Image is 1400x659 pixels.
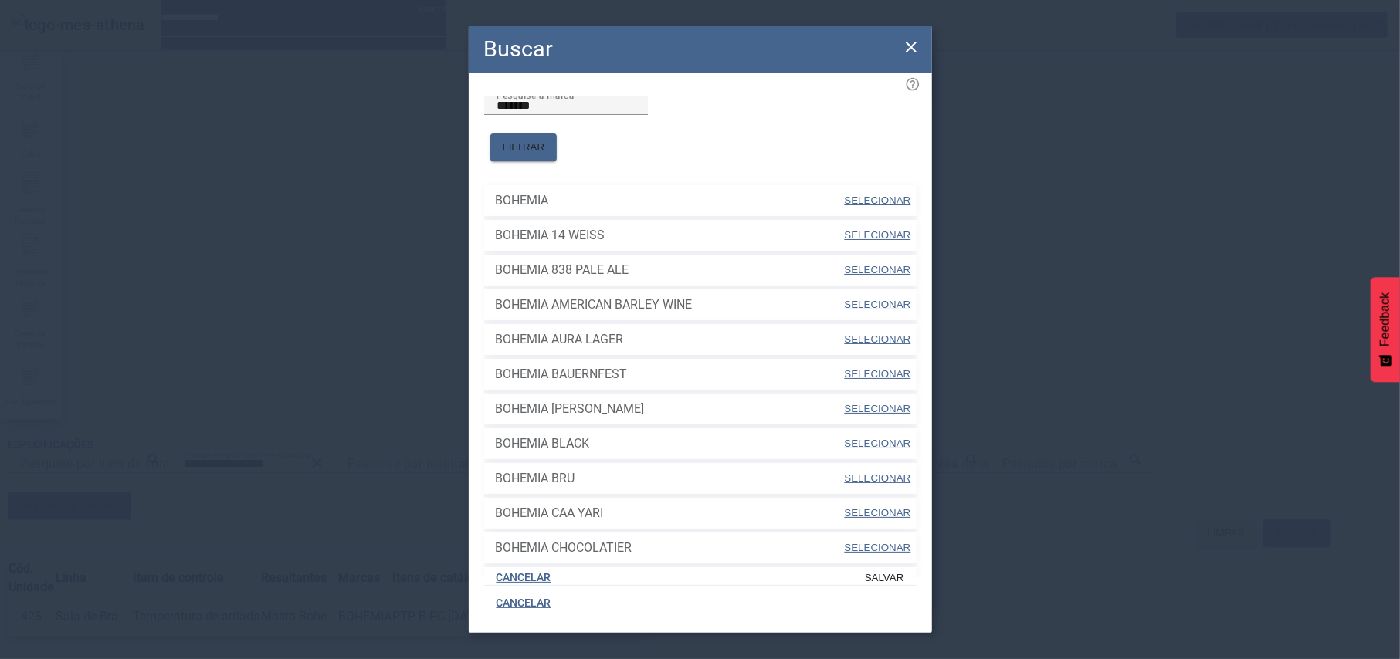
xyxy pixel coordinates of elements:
span: BOHEMIA AURA LAGER [496,330,843,349]
span: SELECIONAR [845,264,911,275]
button: SELECIONAR [842,291,912,319]
button: SALVAR [853,564,917,592]
button: SELECIONAR [842,534,912,562]
span: BOHEMIA [496,191,843,210]
span: SELECIONAR [845,438,911,449]
button: SELECIONAR [842,187,912,215]
span: BOHEMIA CHOCOLATIER [496,539,843,557]
span: SELECIONAR [845,472,911,484]
button: SELECIONAR [842,395,912,423]
span: SELECIONAR [845,229,911,241]
span: BOHEMIA [PERSON_NAME] [496,400,843,418]
span: SELECIONAR [845,194,911,206]
button: SELECIONAR [842,465,912,492]
span: SELECIONAR [845,403,911,414]
span: BOHEMIA CAA YARI [496,504,843,522]
span: BOHEMIA BLACK [496,434,843,453]
span: SELECIONAR [845,542,911,553]
span: SELECIONAR [845,299,911,310]
span: BOHEMIA BAUERNFEST [496,365,843,384]
button: SELECIONAR [842,360,912,388]
button: SELECIONAR [842,256,912,284]
button: SELECIONAR [842,430,912,458]
span: SELECIONAR [845,507,911,519]
span: BOHEMIA 838 PALE ALE [496,261,843,279]
button: SELECIONAR [842,326,912,353]
span: BOHEMIA 14 WEISS [496,226,843,245]
span: Feedback [1378,292,1392,346]
button: CANCELAR [484,564,564,592]
span: SELECIONAR [845,368,911,380]
button: SELECIONAR [842,221,912,249]
button: Feedback - Mostrar pesquisa [1371,277,1400,382]
span: BOHEMIA AMERICAN BARLEY WINE [496,296,843,314]
span: CANCELAR [497,570,551,586]
span: SELECIONAR [845,333,911,345]
button: SELECIONAR [842,499,912,527]
span: BOHEMIA BRU [496,469,843,488]
span: SALVAR [865,570,904,586]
